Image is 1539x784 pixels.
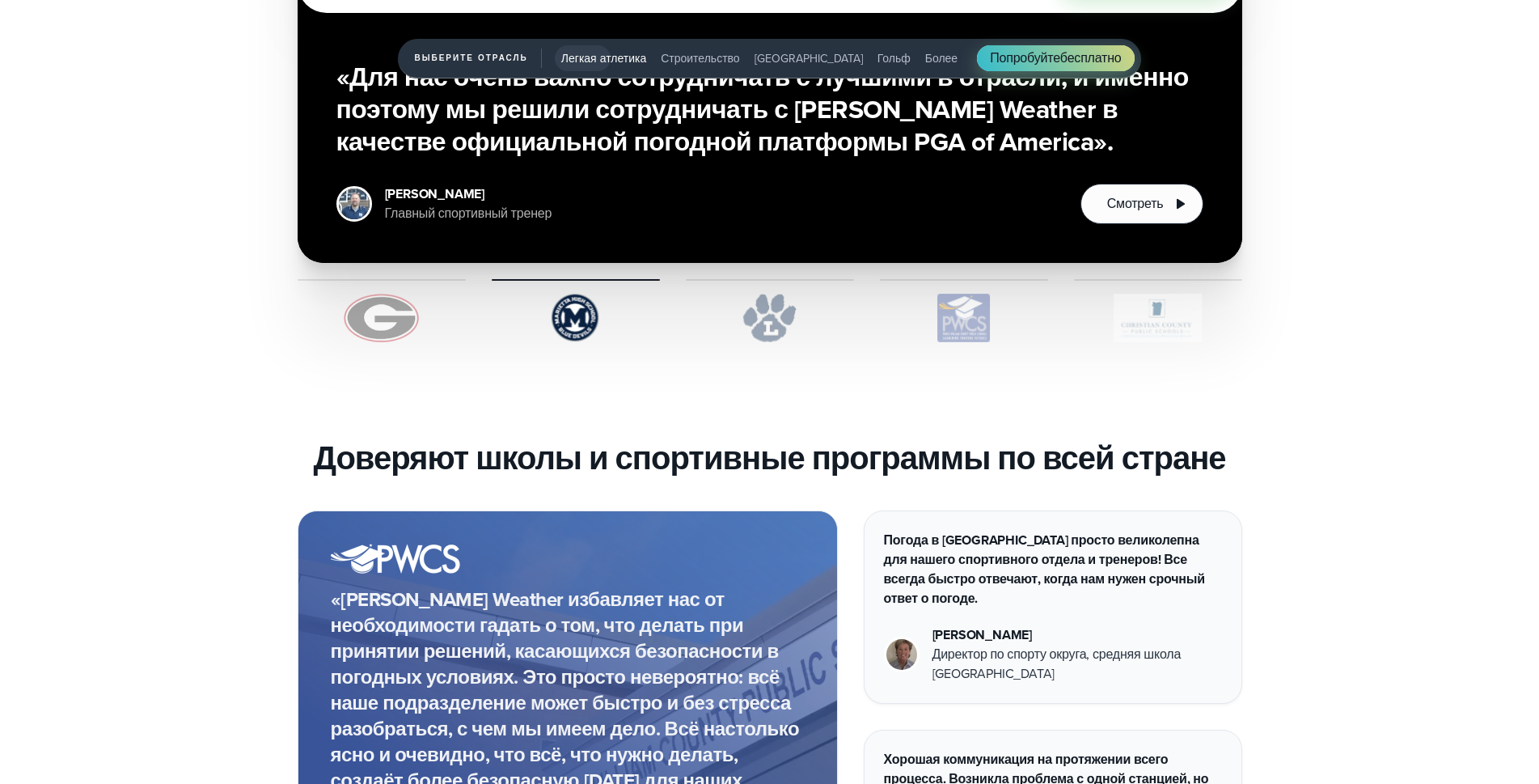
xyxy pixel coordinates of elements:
[925,50,958,67] font: Более
[1060,49,1122,67] font: бесплатно
[871,45,917,71] button: Гольф
[977,45,1134,71] a: Попробуйтебесплатно​
[990,49,1060,67] font: Попробуйте
[755,50,863,67] font: [GEOGRAPHIC_DATA]
[339,189,370,219] img: Джефф-Хопп.jpg
[884,531,1205,608] font: Погода в [GEOGRAPHIC_DATA] просто великолепна для нашего спортивного отдела и тренеров! Все всегд...
[877,50,911,67] font: Гольф
[661,50,739,67] font: Строительство
[886,639,917,670] img: Выстрел в голову в школе Веставия Хиллз
[919,45,964,71] button: Более
[385,184,484,203] font: [PERSON_NAME]
[748,45,869,71] button: Парковые районы
[492,294,660,342] img: Marietta-High-School.svg
[1107,194,1164,213] font: Смотреть
[555,45,653,71] button: Легкая атлетика
[414,52,527,64] font: Выберите отрасль
[654,45,746,71] button: Строительство
[561,50,646,67] font: Легкая атлетика
[313,434,1225,482] font: Доверяют школы и спортивные программы по всей стране
[1080,184,1203,224] button: Смотреть
[932,645,1182,683] font: Директор по спорту округа, средняя школа [GEOGRAPHIC_DATA]
[385,204,552,222] font: Главный спортивный тренер
[932,625,1032,644] font: [PERSON_NAME]
[336,57,1189,161] font: «Для нас очень важно сотрудничать с лучшими в отрасли, и именно поэтому мы решили сотрудничать с ...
